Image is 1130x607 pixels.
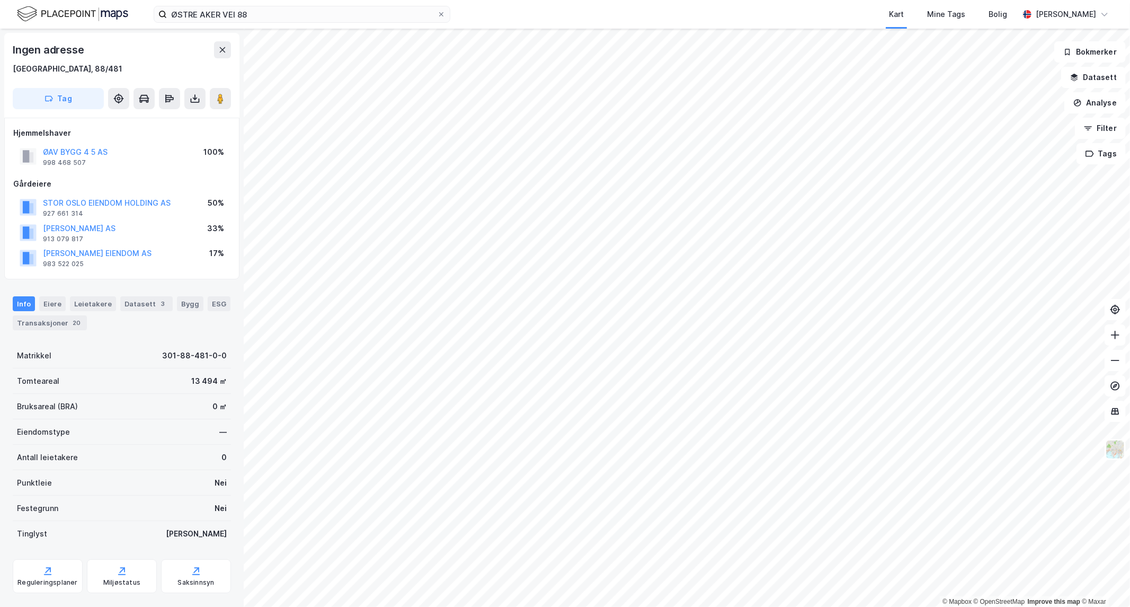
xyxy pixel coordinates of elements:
[39,296,66,311] div: Eiere
[212,400,227,413] div: 0 ㎡
[17,578,77,587] div: Reguleringsplaner
[221,451,227,464] div: 0
[209,247,224,260] div: 17%
[1054,41,1126,63] button: Bokmerker
[889,8,904,21] div: Kart
[215,477,227,489] div: Nei
[17,527,47,540] div: Tinglyst
[207,222,224,235] div: 33%
[927,8,965,21] div: Mine Tags
[17,426,70,438] div: Eiendomstype
[13,296,35,311] div: Info
[13,315,87,330] div: Transaksjoner
[13,41,86,58] div: Ingen adresse
[203,146,224,159] div: 100%
[1064,92,1126,113] button: Analyse
[17,5,128,23] img: logo.f888ab2527a4732fd821a326f86c7f29.svg
[17,375,59,388] div: Tomteareal
[103,578,140,587] div: Miljøstatus
[1077,556,1130,607] div: Kontrollprogram for chat
[17,477,52,489] div: Punktleie
[208,197,224,209] div: 50%
[1076,143,1126,164] button: Tags
[942,598,972,605] a: Mapbox
[17,349,51,362] div: Matrikkel
[1075,118,1126,139] button: Filter
[13,178,230,190] div: Gårdeiere
[1105,439,1125,460] img: Z
[43,235,83,243] div: 913 079 817
[43,209,83,218] div: 927 661 314
[17,400,78,413] div: Bruksareal (BRA)
[974,598,1025,605] a: OpenStreetMap
[120,296,173,311] div: Datasett
[208,296,230,311] div: ESG
[178,578,215,587] div: Saksinnsyn
[158,298,168,309] div: 3
[167,6,437,22] input: Søk på adresse, matrikkel, gårdeiere, leietakere eller personer
[1077,556,1130,607] iframe: Chat Widget
[1028,598,1080,605] a: Improve this map
[43,260,84,268] div: 983 522 025
[1036,8,1096,21] div: [PERSON_NAME]
[177,296,203,311] div: Bygg
[70,296,116,311] div: Leietakere
[191,375,227,388] div: 13 494 ㎡
[17,502,58,515] div: Festegrunn
[162,349,227,362] div: 301-88-481-0-0
[166,527,227,540] div: [PERSON_NAME]
[13,63,122,75] div: [GEOGRAPHIC_DATA], 88/481
[989,8,1007,21] div: Bolig
[1061,67,1126,88] button: Datasett
[13,127,230,139] div: Hjemmelshaver
[43,159,86,167] div: 998 468 507
[70,318,83,328] div: 20
[17,451,78,464] div: Antall leietakere
[219,426,227,438] div: —
[215,502,227,515] div: Nei
[13,88,104,109] button: Tag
